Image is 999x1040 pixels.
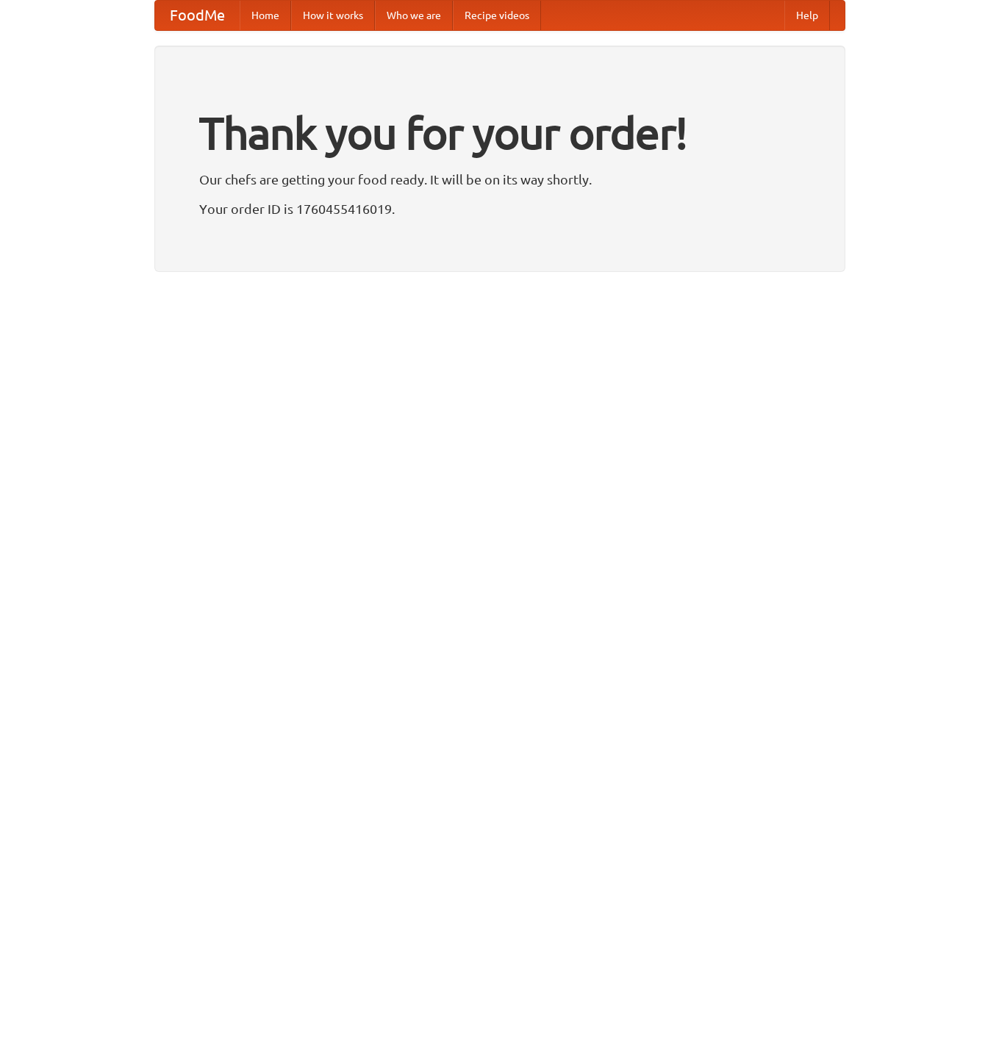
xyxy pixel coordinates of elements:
a: Help [784,1,830,30]
a: How it works [291,1,375,30]
p: Your order ID is 1760455416019. [199,198,801,220]
a: FoodMe [155,1,240,30]
a: Who we are [375,1,453,30]
a: Recipe videos [453,1,541,30]
a: Home [240,1,291,30]
p: Our chefs are getting your food ready. It will be on its way shortly. [199,168,801,190]
h1: Thank you for your order! [199,98,801,168]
